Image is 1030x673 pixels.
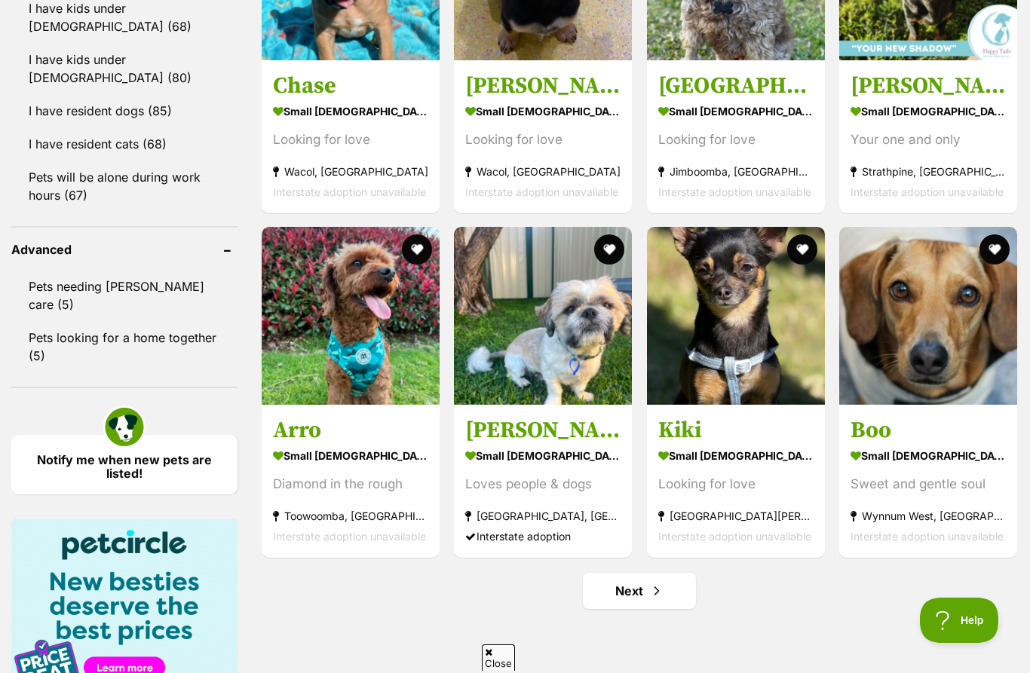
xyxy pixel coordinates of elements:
[851,445,1006,467] strong: small [DEMOGRAPHIC_DATA] Dog
[454,60,632,213] a: [PERSON_NAME] small [DEMOGRAPHIC_DATA] Dog Looking for love Wacol, [GEOGRAPHIC_DATA] Interstate a...
[465,445,621,467] strong: small [DEMOGRAPHIC_DATA] Dog
[851,416,1006,445] h3: Boo
[11,271,238,320] a: Pets needing [PERSON_NAME] care (5)
[273,474,428,494] div: Diamond in the rough
[465,161,621,181] strong: Wacol, [GEOGRAPHIC_DATA]
[851,99,1006,121] strong: small [DEMOGRAPHIC_DATA] Dog
[465,185,618,197] span: Interstate adoption unavailable
[979,234,1010,265] button: favourite
[273,71,428,99] h3: Chase
[260,573,1019,609] nav: Pagination
[658,71,814,99] h3: [GEOGRAPHIC_DATA]
[273,161,428,181] strong: Wacol, [GEOGRAPHIC_DATA]
[402,234,432,265] button: favourite
[851,530,1004,543] span: Interstate adoption unavailable
[11,128,238,160] a: I have resident cats (68)
[273,99,428,121] strong: small [DEMOGRAPHIC_DATA] Dog
[658,99,814,121] strong: small [DEMOGRAPHIC_DATA] Dog
[465,129,621,149] div: Looking for love
[658,161,814,181] strong: Jimboomba, [GEOGRAPHIC_DATA]
[851,506,1006,526] strong: Wynnum West, [GEOGRAPHIC_DATA]
[595,234,625,265] button: favourite
[262,405,440,558] a: Arro small [DEMOGRAPHIC_DATA] Dog Diamond in the rough Toowoomba, [GEOGRAPHIC_DATA] Interstate ad...
[658,506,814,526] strong: [GEOGRAPHIC_DATA][PERSON_NAME], [GEOGRAPHIC_DATA]
[273,416,428,445] h3: Arro
[273,530,426,543] span: Interstate adoption unavailable
[11,161,238,211] a: Pets will be alone during work hours (67)
[787,234,817,265] button: favourite
[273,506,428,526] strong: Toowoomba, [GEOGRAPHIC_DATA]
[839,405,1017,558] a: Boo small [DEMOGRAPHIC_DATA] Dog Sweet and gentle soul Wynnum West, [GEOGRAPHIC_DATA] Interstate ...
[273,129,428,149] div: Looking for love
[11,95,238,127] a: I have resident dogs (85)
[465,416,621,445] h3: [PERSON_NAME] - [DEMOGRAPHIC_DATA] Maltese X Shih Tzu
[839,227,1017,405] img: Boo - Dachshund (Miniature Smooth Haired) Dog
[920,598,1000,643] iframe: Help Scout Beacon - Open
[658,445,814,467] strong: small [DEMOGRAPHIC_DATA] Dog
[273,445,428,467] strong: small [DEMOGRAPHIC_DATA] Dog
[851,129,1006,149] div: Your one and only
[658,129,814,149] div: Looking for love
[262,227,440,405] img: Arro - Cavalier King Charles Spaniel x Poodle Dog
[839,60,1017,213] a: [PERSON_NAME] small [DEMOGRAPHIC_DATA] Dog Your one and only Strathpine, [GEOGRAPHIC_DATA] Inters...
[454,405,632,558] a: [PERSON_NAME] - [DEMOGRAPHIC_DATA] Maltese X Shih Tzu small [DEMOGRAPHIC_DATA] Dog Loves people &...
[454,227,632,405] img: Harry - 2 Year Old Maltese X Shih Tzu - Maltese x Shih Tzu Dog
[658,474,814,494] div: Looking for love
[465,474,621,494] div: Loves people & dogs
[647,405,825,558] a: Kiki small [DEMOGRAPHIC_DATA] Dog Looking for love [GEOGRAPHIC_DATA][PERSON_NAME], [GEOGRAPHIC_DA...
[851,185,1004,197] span: Interstate adoption unavailable
[465,526,621,546] div: Interstate adoption
[11,322,238,372] a: Pets looking for a home together (5)
[465,71,621,99] h3: [PERSON_NAME]
[647,60,825,213] a: [GEOGRAPHIC_DATA] small [DEMOGRAPHIC_DATA] Dog Looking for love Jimboomba, [GEOGRAPHIC_DATA] Inte...
[658,530,811,543] span: Interstate adoption unavailable
[647,227,825,405] img: Kiki - Chihuahua Dog
[658,185,811,197] span: Interstate adoption unavailable
[465,506,621,526] strong: [GEOGRAPHIC_DATA], [GEOGRAPHIC_DATA]
[851,474,1006,494] div: Sweet and gentle soul
[262,60,440,213] a: Chase small [DEMOGRAPHIC_DATA] Dog Looking for love Wacol, [GEOGRAPHIC_DATA] Interstate adoption ...
[851,71,1006,99] h3: [PERSON_NAME]
[11,44,238,93] a: I have kids under [DEMOGRAPHIC_DATA] (80)
[851,161,1006,181] strong: Strathpine, [GEOGRAPHIC_DATA]
[11,243,238,256] header: Advanced
[273,185,426,197] span: Interstate adoption unavailable
[465,99,621,121] strong: small [DEMOGRAPHIC_DATA] Dog
[583,573,696,609] a: Next page
[482,644,515,671] span: Close
[11,435,238,494] a: Notify me when new pets are listed!
[658,416,814,445] h3: Kiki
